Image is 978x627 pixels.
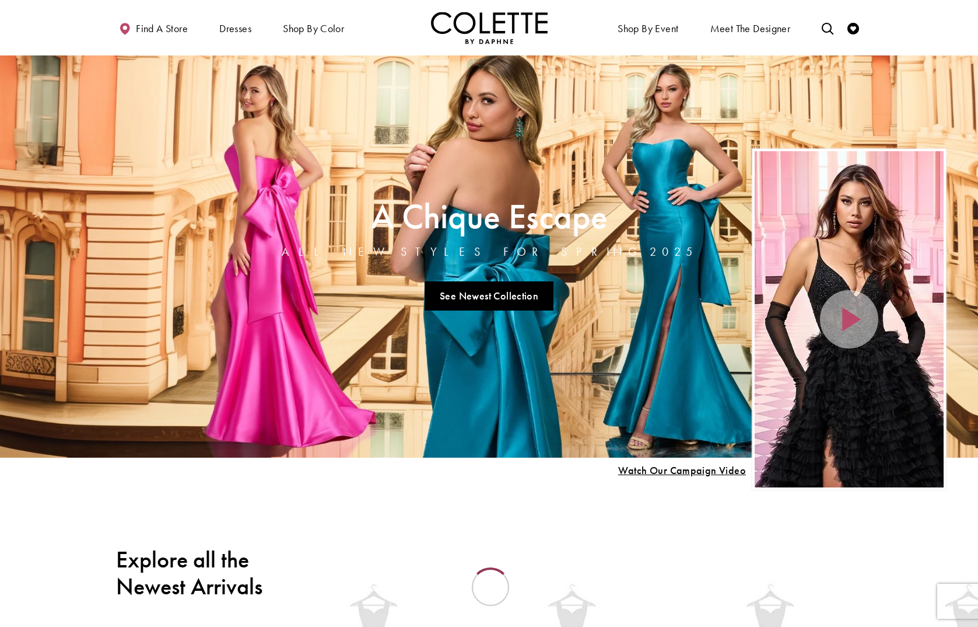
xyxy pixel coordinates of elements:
[431,12,548,44] a: Visit Home Page
[280,12,347,44] span: Shop by color
[278,277,700,315] ul: Slider Links
[844,12,862,44] a: Check Wishlist
[707,12,794,44] a: Meet the designer
[216,12,254,44] span: Dresses
[618,465,746,476] span: Play Slide #15 Video
[615,12,681,44] span: Shop By Event
[819,12,836,44] a: Toggle search
[710,23,791,34] span: Meet the designer
[116,546,268,600] h2: Explore all the Newest Arrivals
[618,23,678,34] span: Shop By Event
[136,23,188,34] span: Find a store
[219,23,251,34] span: Dresses
[116,12,191,44] a: Find a store
[431,12,548,44] img: Colette by Daphne
[425,281,554,311] a: See Newest Collection A Chique Escape All New Styles For Spring 2025
[283,23,344,34] span: Shop by color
